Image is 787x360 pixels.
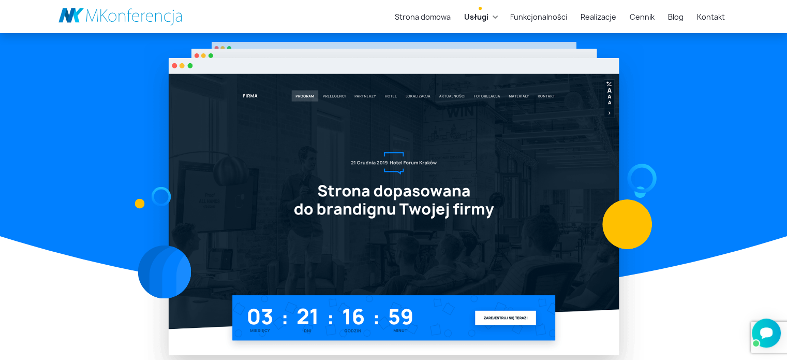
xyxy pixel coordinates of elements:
[693,7,729,26] a: Kontakt
[621,158,662,199] img: Graficzny element strony
[460,7,493,26] a: Usługi
[391,7,455,26] a: Strona domowa
[135,198,144,208] img: Graficzny element strony
[138,246,191,299] img: Graficzny element strony
[506,7,571,26] a: Funkcjonalności
[602,199,652,249] img: Graficzny element strony
[752,319,781,348] iframe: Smartsupp widget button
[151,187,171,207] img: Graficzny element strony
[576,7,620,26] a: Realizacje
[634,186,645,198] img: Graficzny element strony
[626,7,659,26] a: Cennik
[664,7,688,26] a: Blog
